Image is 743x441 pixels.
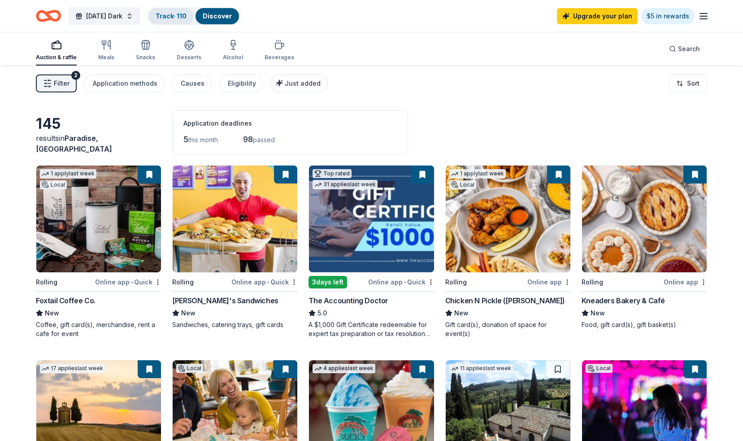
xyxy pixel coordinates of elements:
[223,36,243,65] button: Alcohol
[309,166,434,272] img: Image for The Accounting Doctor
[173,166,297,272] img: Image for Ike's Sandwiches
[313,169,352,178] div: Top rated
[662,40,707,58] button: Search
[404,279,406,286] span: •
[582,277,603,288] div: Rolling
[265,54,294,61] div: Beverages
[591,308,605,319] span: New
[454,308,469,319] span: New
[40,180,67,189] div: Local
[445,295,565,306] div: Chicken N Pickle ([PERSON_NAME])
[586,364,613,373] div: Local
[36,166,161,272] img: Image for Foxtail Coffee Co.
[582,165,707,329] a: Image for Kneaders Bakery & CaféRollingOnline appKneaders Bakery & CaféNewFood, gift card(s), gif...
[445,165,571,338] a: Image for Chicken N Pickle (Henderson)1 applylast weekLocalRollingOnline appChicken N Pickle ([PE...
[582,320,707,329] div: Food, gift card(s), gift basket(s)
[449,364,513,373] div: 11 applies last week
[368,276,435,288] div: Online app Quick
[678,44,700,54] span: Search
[446,166,570,272] img: Image for Chicken N Pickle (Henderson)
[445,320,571,338] div: Gift card(s), donation of space for event(s)
[148,7,240,25] button: Track· 110Discover
[36,320,161,338] div: Coffee, gift card(s), merchandise, rent a cafe for event
[265,36,294,65] button: Beverages
[172,277,194,288] div: Rolling
[445,277,467,288] div: Rolling
[188,136,218,144] span: this month
[181,78,204,89] div: Causes
[172,74,212,92] button: Causes
[557,8,638,24] a: Upgrade your plan
[669,74,707,92] button: Sort
[172,320,298,329] div: Sandwiches, catering trays, gift cards
[243,135,253,144] span: 98
[131,279,133,286] span: •
[308,320,434,338] div: A $1,000 Gift Certificate redeemable for expert tax preparation or tax resolution services—recipi...
[172,295,278,306] div: [PERSON_NAME]'s Sandwiches
[36,115,161,133] div: 145
[219,74,263,92] button: Eligibility
[93,78,157,89] div: Application methods
[308,165,434,338] a: Image for The Accounting DoctorTop rated31 applieslast week3days leftOnline app•QuickThe Accounti...
[177,36,201,65] button: Desserts
[98,54,114,61] div: Meals
[449,180,476,189] div: Local
[136,54,155,61] div: Snacks
[183,118,397,129] div: Application deadlines
[308,295,388,306] div: The Accounting Doctor
[86,11,122,22] span: [DATE] Dark
[582,166,707,272] img: Image for Kneaders Bakery & Café
[231,276,298,288] div: Online app Quick
[36,134,112,153] span: in
[228,78,256,89] div: Eligibility
[181,308,196,319] span: New
[36,133,161,154] div: results
[36,295,96,306] div: Foxtail Coffee Co.
[36,54,77,61] div: Auction & raffle
[270,74,328,92] button: Just added
[253,136,275,144] span: passed
[36,165,161,338] a: Image for Foxtail Coffee Co.1 applylast weekLocalRollingOnline app•QuickFoxtail Coffee Co.NewCoff...
[285,79,321,87] span: Just added
[36,74,77,92] button: Filter2
[40,364,105,373] div: 17 applies last week
[317,308,327,319] span: 5.0
[40,169,96,179] div: 1 apply last week
[156,12,187,20] a: Track· 110
[308,276,347,288] div: 3 days left
[177,54,201,61] div: Desserts
[36,5,61,26] a: Home
[54,78,70,89] span: Filter
[641,8,695,24] a: $5 in rewards
[183,135,188,144] span: 5
[84,74,165,92] button: Application methods
[313,364,375,373] div: 4 applies last week
[313,180,378,189] div: 31 applies last week
[45,308,59,319] span: New
[527,276,571,288] div: Online app
[68,7,140,25] button: [DATE] Dark
[223,54,243,61] div: Alcohol
[582,295,665,306] div: Kneaders Bakery & Café
[687,78,700,89] span: Sort
[449,169,506,179] div: 1 apply last week
[36,134,112,153] span: Paradise, [GEOGRAPHIC_DATA]
[71,71,80,80] div: 2
[664,276,707,288] div: Online app
[36,36,77,65] button: Auction & raffle
[176,364,203,373] div: Local
[36,277,57,288] div: Rolling
[267,279,269,286] span: •
[203,12,232,20] a: Discover
[136,36,155,65] button: Snacks
[95,276,161,288] div: Online app Quick
[98,36,114,65] button: Meals
[172,165,298,329] a: Image for Ike's SandwichesRollingOnline app•Quick[PERSON_NAME]'s SandwichesNewSandwiches, caterin...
